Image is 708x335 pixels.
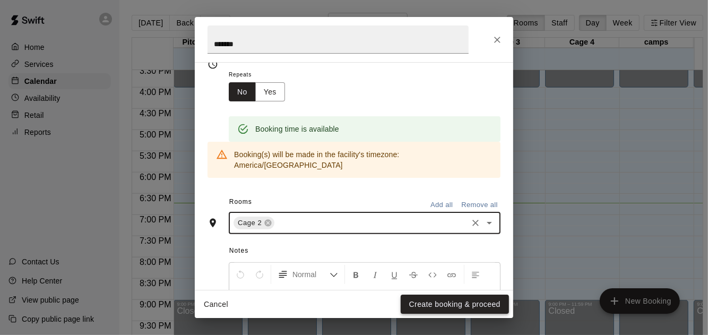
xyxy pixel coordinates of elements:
span: Rooms [229,198,252,205]
button: Justify Align [270,284,288,303]
button: Remove all [459,197,500,213]
button: Format Strikethrough [404,265,422,284]
span: Cage 2 [234,218,266,228]
button: Center Align [231,284,249,303]
svg: Timing [208,59,218,70]
button: Format Italics [366,265,384,284]
button: Redo [251,265,269,284]
div: Cage 2 [234,217,274,229]
div: Booking time is available [255,119,339,139]
button: Cancel [199,295,233,314]
button: Format Underline [385,265,403,284]
button: Insert Code [424,265,442,284]
button: Close [488,30,507,49]
button: Open [482,216,497,230]
span: Repeats [229,68,293,82]
button: Left Align [467,265,485,284]
div: outlined button group [229,82,285,102]
div: Booking(s) will be made in the facility's timezone: America/[GEOGRAPHIC_DATA] [234,145,492,175]
button: Right Align [251,284,269,303]
svg: Rooms [208,218,218,228]
button: No [229,82,256,102]
button: Formatting Options [273,265,342,284]
button: Yes [255,82,285,102]
button: Add all [425,197,459,213]
button: Insert Link [443,265,461,284]
button: Clear [468,216,483,230]
span: Normal [292,269,330,280]
button: Create booking & proceed [401,295,509,314]
button: Undo [231,265,249,284]
button: Format Bold [347,265,365,284]
span: Notes [229,243,500,260]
